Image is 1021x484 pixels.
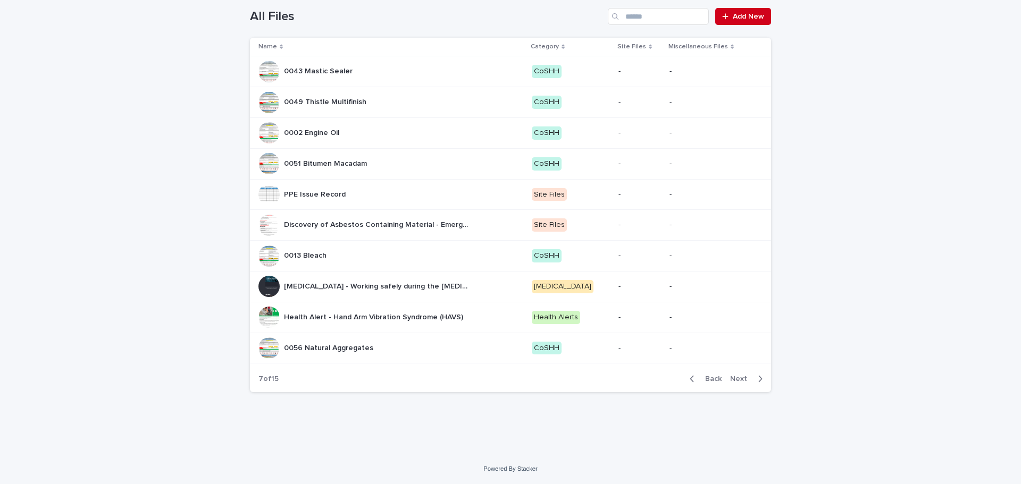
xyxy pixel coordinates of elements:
a: Add New [715,8,771,25]
p: - [618,282,661,291]
p: - [669,313,754,322]
p: Health Alert - Hand Arm Vibration Syndrome (HAVS) [284,311,465,322]
tr: 0043 Mastic Sealer0043 Mastic Sealer CoSHH-- [250,56,771,87]
tr: 0002 Engine Oil0002 Engine Oil CoSHH-- [250,117,771,148]
p: - [669,344,754,353]
p: - [618,313,661,322]
div: CoSHH [532,249,562,262]
span: Back [699,375,722,383]
div: CoSHH [532,157,562,171]
tr: 0013 Bleach0013 Bleach CoSHH-- [250,241,771,271]
h1: All Files [250,9,604,24]
p: 0049 Thistle Multifinish [284,96,369,107]
p: - [669,220,754,230]
tr: PPE Issue RecordPPE Issue Record Site Files-- [250,179,771,210]
div: Site Files [532,218,567,232]
p: - [669,282,754,291]
p: - [618,67,661,76]
p: 0013 Bleach [284,249,329,260]
tr: 0056 Natural Aggregates0056 Natural Aggregates CoSHH-- [250,333,771,363]
p: 0043 Mastic Sealer [284,65,355,76]
p: - [618,129,661,138]
p: 0051 Bitumen Macadam [284,157,369,168]
p: - [669,98,754,107]
div: CoSHH [532,96,562,109]
tr: [MEDICAL_DATA] - Working safely during the [MEDICAL_DATA] outbreak in construction demolition and... [250,271,771,302]
span: Next [730,375,754,383]
div: CoSHH [532,65,562,78]
p: - [618,344,661,353]
button: Back [681,374,726,384]
p: - [618,251,661,260]
p: - [618,220,661,230]
p: - [618,159,661,168]
p: 7 of 15 [250,366,287,392]
p: - [669,251,754,260]
p: Site Files [617,41,646,53]
span: Add New [733,13,764,20]
p: - [669,190,754,199]
p: - [669,67,754,76]
tr: 0049 Thistle Multifinish0049 Thistle Multifinish CoSHH-- [250,87,771,118]
div: CoSHH [532,126,562,140]
a: Powered By Stacker [483,465,537,472]
p: COVID-19 - Working safely during the coronavirus outbreak in construction demolition and other ou... [284,280,472,291]
p: - [669,159,754,168]
div: [MEDICAL_DATA] [532,280,593,293]
p: PPE Issue Record [284,188,348,199]
button: Next [726,374,771,384]
div: CoSHH [532,342,562,355]
tr: 0051 Bitumen Macadam0051 Bitumen Macadam CoSHH-- [250,148,771,179]
p: 0056 Natural Aggregates [284,342,375,353]
p: 0002 Engine Oil [284,126,341,138]
tr: Health Alert - Hand Arm Vibration Syndrome (HAVS)Health Alert - Hand Arm Vibration Syndrome (HAVS... [250,302,771,333]
p: Miscellaneous Files [668,41,728,53]
p: Name [258,41,277,53]
div: Health Alerts [532,311,580,324]
p: - [669,129,754,138]
p: - [618,98,661,107]
div: Site Files [532,188,567,201]
input: Search [608,8,709,25]
p: Discovery of Asbestos Containing Material - Emergency Procedure [284,218,472,230]
tr: Discovery of Asbestos Containing Material - Emergency ProcedureDiscovery of Asbestos Containing M... [250,210,771,241]
p: Category [531,41,559,53]
p: - [618,190,661,199]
